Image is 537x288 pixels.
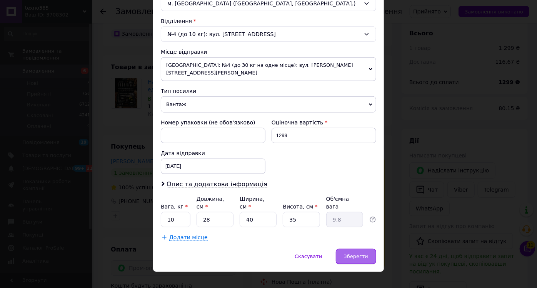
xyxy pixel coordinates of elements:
span: Вантаж [161,96,376,113]
div: Відділення [161,17,376,25]
span: Тип посилки [161,88,196,94]
div: Номер упаковки (не обов'язково) [161,119,265,126]
div: Об'ємна вага [326,195,363,210]
span: Опис та додаткова інформація [167,180,267,188]
span: Зберегти [344,253,368,259]
label: Довжина, см [197,196,224,210]
div: Дата відправки [161,149,265,157]
span: [GEOGRAPHIC_DATA]: №4 (до 30 кг на одне місце): вул. [PERSON_NAME][STREET_ADDRESS][PERSON_NAME] [161,57,376,81]
span: Скасувати [295,253,322,259]
label: Висота, см [283,204,317,210]
span: Місце відправки [161,49,207,55]
label: Ширина, см [240,196,264,210]
div: Оціночна вартість [272,119,376,126]
label: Вага, кг [161,204,188,210]
span: Додати місце [169,234,208,241]
div: №4 (до 10 кг): вул. [STREET_ADDRESS] [161,26,376,42]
